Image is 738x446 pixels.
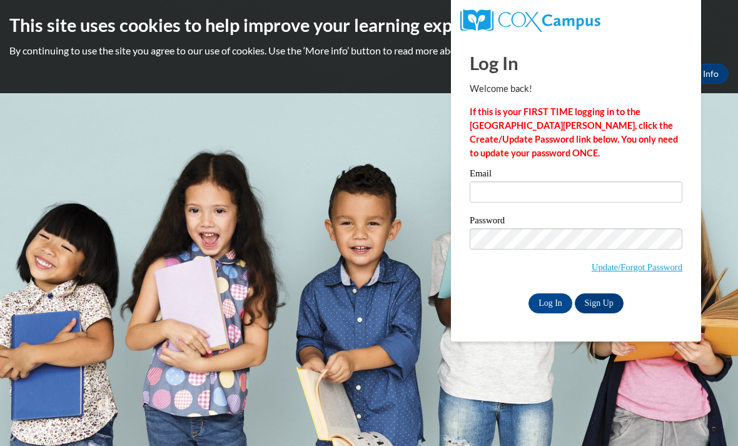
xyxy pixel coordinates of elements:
label: Password [470,216,682,228]
label: Email [470,169,682,181]
p: By continuing to use the site you agree to our use of cookies. Use the ‘More info’ button to read... [9,44,729,58]
a: Update/Forgot Password [592,262,682,272]
h1: Log In [470,50,682,76]
h2: This site uses cookies to help improve your learning experience. [9,13,729,38]
input: Log In [528,293,572,313]
p: Welcome back! [470,82,682,96]
img: COX Campus [460,9,600,32]
iframe: Button to launch messaging window [688,396,728,436]
a: Sign Up [575,293,624,313]
strong: If this is your FIRST TIME logging in to the [GEOGRAPHIC_DATA][PERSON_NAME], click the Create/Upd... [470,106,678,158]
